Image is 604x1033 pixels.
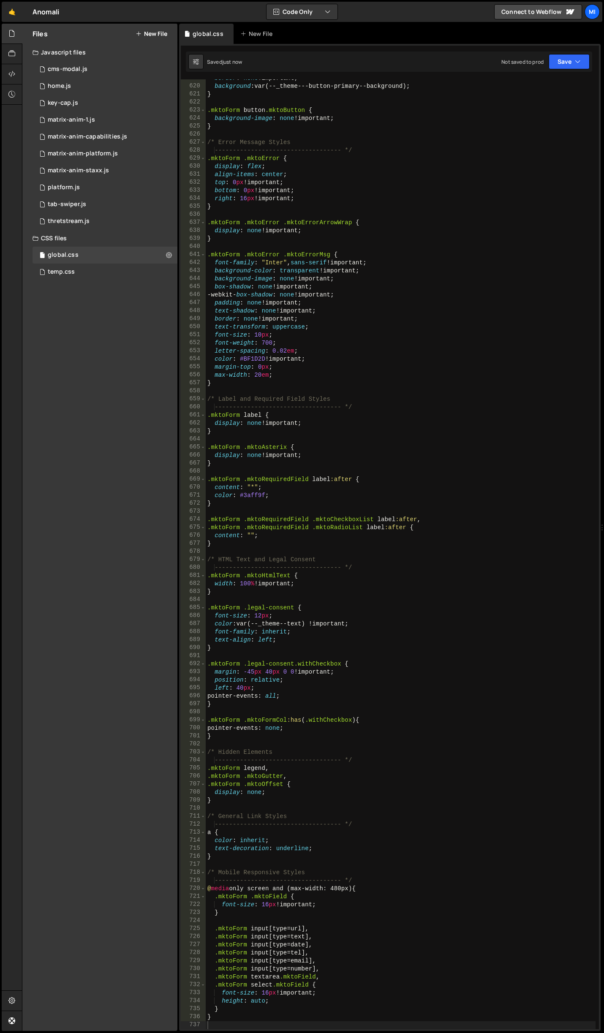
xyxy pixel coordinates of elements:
[22,44,177,61] div: Javascript files
[222,58,242,65] div: just now
[181,612,206,620] div: 686
[48,251,79,259] div: global.css
[181,837,206,845] div: 714
[48,217,90,225] div: thretstream.js
[181,443,206,451] div: 665
[181,155,206,163] div: 629
[181,251,206,259] div: 641
[181,572,206,580] div: 681
[181,973,206,981] div: 731
[181,323,206,331] div: 650
[181,829,206,837] div: 713
[181,684,206,692] div: 695
[181,772,206,780] div: 706
[181,965,206,973] div: 730
[48,133,127,141] div: matrix-anim-capabilities.js
[181,748,206,756] div: 703
[181,363,206,371] div: 655
[33,196,177,213] div: 15093/44053.js
[181,163,206,171] div: 630
[181,130,206,139] div: 626
[181,997,206,1005] div: 734
[181,877,206,885] div: 719
[33,213,177,230] div: 15093/42555.js
[181,901,206,909] div: 722
[33,111,177,128] div: 15093/44468.js
[181,796,206,805] div: 709
[48,99,78,107] div: key-cap.js
[181,403,206,411] div: 660
[207,58,242,65] div: Saved
[585,4,600,19] div: Mi
[181,909,206,917] div: 723
[33,95,177,111] div: 15093/44488.js
[181,869,206,877] div: 718
[48,167,109,174] div: matrix-anim-staxx.js
[181,628,206,636] div: 688
[181,203,206,211] div: 635
[181,949,206,957] div: 728
[48,201,86,208] div: tab-swiper.js
[181,1005,206,1013] div: 735
[181,756,206,764] div: 704
[181,492,206,500] div: 671
[181,500,206,508] div: 672
[181,283,206,291] div: 645
[181,516,206,524] div: 674
[181,82,206,90] div: 620
[33,247,180,264] div: 15093/39455.css
[181,235,206,243] div: 639
[181,676,206,684] div: 694
[181,941,206,949] div: 727
[181,259,206,267] div: 642
[181,853,206,861] div: 716
[181,1021,206,1029] div: 737
[181,981,206,989] div: 732
[181,219,206,227] div: 637
[181,299,206,307] div: 647
[33,179,177,196] div: 15093/44024.js
[33,29,48,38] h2: Files
[181,917,206,925] div: 724
[193,30,223,38] div: global.css
[181,1013,206,1021] div: 736
[181,580,206,588] div: 682
[181,660,206,668] div: 692
[181,476,206,484] div: 669
[181,636,206,644] div: 689
[181,524,206,532] div: 675
[181,106,206,114] div: 623
[181,195,206,203] div: 634
[48,65,87,73] div: cms-modal.js
[181,331,206,339] div: 651
[181,139,206,147] div: 627
[181,387,206,395] div: 658
[181,371,206,379] div: 656
[181,355,206,363] div: 654
[181,315,206,323] div: 649
[501,58,544,65] div: Not saved to prod
[33,78,177,95] div: 15093/43289.js
[48,116,95,124] div: matrix-anim-1.js
[181,122,206,130] div: 625
[181,427,206,435] div: 663
[181,716,206,724] div: 699
[181,813,206,821] div: 711
[33,162,177,179] div: 15093/44560.js
[181,211,206,219] div: 636
[181,644,206,652] div: 690
[181,805,206,813] div: 710
[181,588,206,596] div: 683
[181,724,206,732] div: 700
[181,556,206,564] div: 679
[494,4,582,19] a: Connect to Webflow
[549,54,590,69] button: Save
[33,7,59,17] div: Anomali
[181,468,206,476] div: 668
[181,275,206,283] div: 644
[181,179,206,187] div: 632
[48,184,80,191] div: platform.js
[181,885,206,893] div: 720
[33,128,177,145] div: 15093/44497.js
[181,98,206,106] div: 622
